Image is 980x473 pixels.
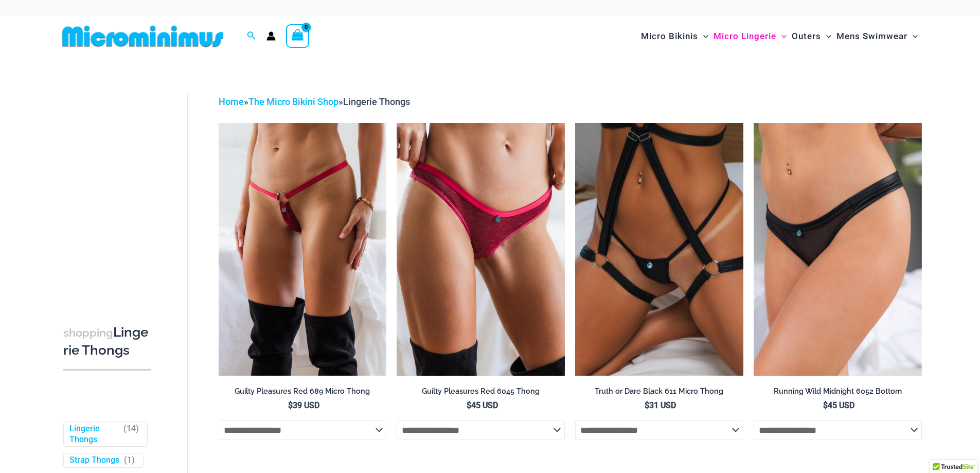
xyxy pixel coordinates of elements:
span: $ [288,400,293,410]
h3: Lingerie Thongs [63,324,151,359]
h2: Guilty Pleasures Red 689 Micro Thong [219,387,387,396]
bdi: 45 USD [467,400,498,410]
a: Guilty Pleasures Red 689 Micro Thong [219,387,387,400]
span: Menu Toggle [907,23,918,49]
iframe: TrustedSite Certified [63,86,156,292]
img: Running Wild Midnight 6052 Bottom 01 [754,123,922,375]
a: Guilty Pleasures Red 6045 Thong 01Guilty Pleasures Red 6045 Thong 02Guilty Pleasures Red 6045 Tho... [397,123,565,375]
span: 14 [127,424,136,433]
a: OutersMenu ToggleMenu Toggle [789,21,834,52]
a: Account icon link [266,31,276,41]
a: Truth or Dare Black 611 Micro Thong [575,387,743,400]
span: $ [467,400,471,410]
h2: Running Wild Midnight 6052 Bottom [754,387,922,396]
a: Strap Thongs [69,455,119,466]
a: View Shopping Cart, empty [286,24,310,48]
span: Menu Toggle [698,23,708,49]
span: $ [645,400,649,410]
span: Menu Toggle [821,23,831,49]
h2: Truth or Dare Black 611 Micro Thong [575,387,743,396]
a: Lingerie Thongs [69,424,119,445]
span: ( ) [123,424,139,445]
a: Guilty Pleasures Red 689 Micro 01Guilty Pleasures Red 689 Micro 02Guilty Pleasures Red 689 Micro 02 [219,123,387,375]
a: Guilty Pleasures Red 6045 Thong [397,387,565,400]
bdi: 31 USD [645,400,676,410]
a: Search icon link [247,30,256,43]
bdi: 39 USD [288,400,319,410]
img: MM SHOP LOGO FLAT [58,25,227,48]
span: Outers [792,23,821,49]
a: The Micro Bikini Shop [248,96,338,107]
a: Running Wild Midnight 6052 Bottom 01Running Wild Midnight 1052 Top 6052 Bottom 05Running Wild Mid... [754,123,922,375]
a: Truth or Dare Black Micro 02Truth or Dare Black 1905 Bodysuit 611 Micro 12Truth or Dare Black 190... [575,123,743,375]
span: Menu Toggle [776,23,787,49]
span: Micro Lingerie [714,23,776,49]
span: ( ) [124,455,135,466]
a: Mens SwimwearMenu ToggleMenu Toggle [834,21,920,52]
span: Mens Swimwear [836,23,907,49]
img: Truth or Dare Black Micro 02 [575,123,743,375]
nav: Site Navigation [637,19,922,54]
span: $ [823,400,828,410]
img: Guilty Pleasures Red 6045 Thong 01 [397,123,565,375]
a: Micro BikinisMenu ToggleMenu Toggle [638,21,711,52]
img: Guilty Pleasures Red 689 Micro 01 [219,123,387,375]
a: Running Wild Midnight 6052 Bottom [754,387,922,400]
span: » » [219,96,410,107]
span: Lingerie Thongs [343,96,410,107]
a: Home [219,96,244,107]
h2: Guilty Pleasures Red 6045 Thong [397,387,565,396]
a: Micro LingerieMenu ToggleMenu Toggle [711,21,789,52]
span: Micro Bikinis [641,23,698,49]
span: 1 [127,455,132,465]
span: shopping [63,326,113,339]
bdi: 45 USD [823,400,854,410]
